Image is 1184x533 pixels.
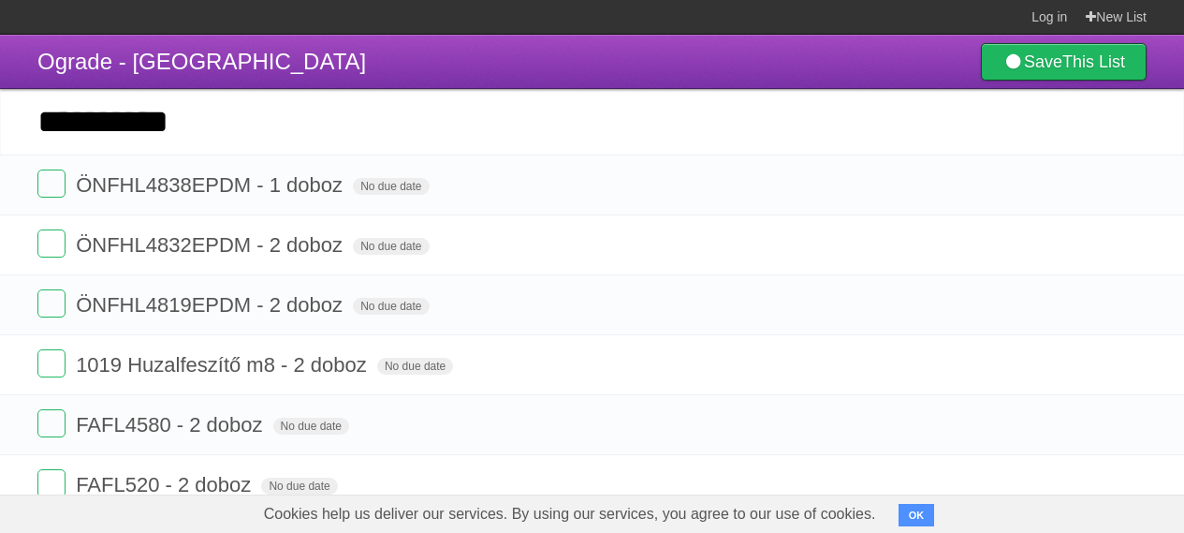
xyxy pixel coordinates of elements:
span: ÖNFHL4819EPDM - 2 doboz [76,293,347,317]
label: Done [37,289,66,318]
span: No due date [353,238,429,255]
span: 1019 Huzalfeszítő m8 - 2 doboz [76,353,372,377]
label: Done [37,229,66,258]
label: Done [37,349,66,378]
span: ÖNFHL4838EPDM - 1 doboz [76,173,347,197]
label: Done [37,409,66,437]
span: No due date [353,298,429,315]
label: Done [37,469,66,497]
span: No due date [377,358,453,375]
label: Done [37,170,66,198]
a: SaveThis List [981,43,1147,81]
span: No due date [353,178,429,195]
span: Cookies help us deliver our services. By using our services, you agree to our use of cookies. [245,496,895,533]
span: No due date [261,478,337,495]
span: FAFL520 - 2 doboz [76,473,256,496]
span: No due date [273,418,349,435]
span: FAFL4580 - 2 doboz [76,413,267,437]
button: OK [899,504,935,526]
span: ÖNFHL4832EPDM - 2 doboz [76,233,347,257]
b: This List [1062,52,1125,71]
span: Ograde - [GEOGRAPHIC_DATA] [37,49,366,74]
